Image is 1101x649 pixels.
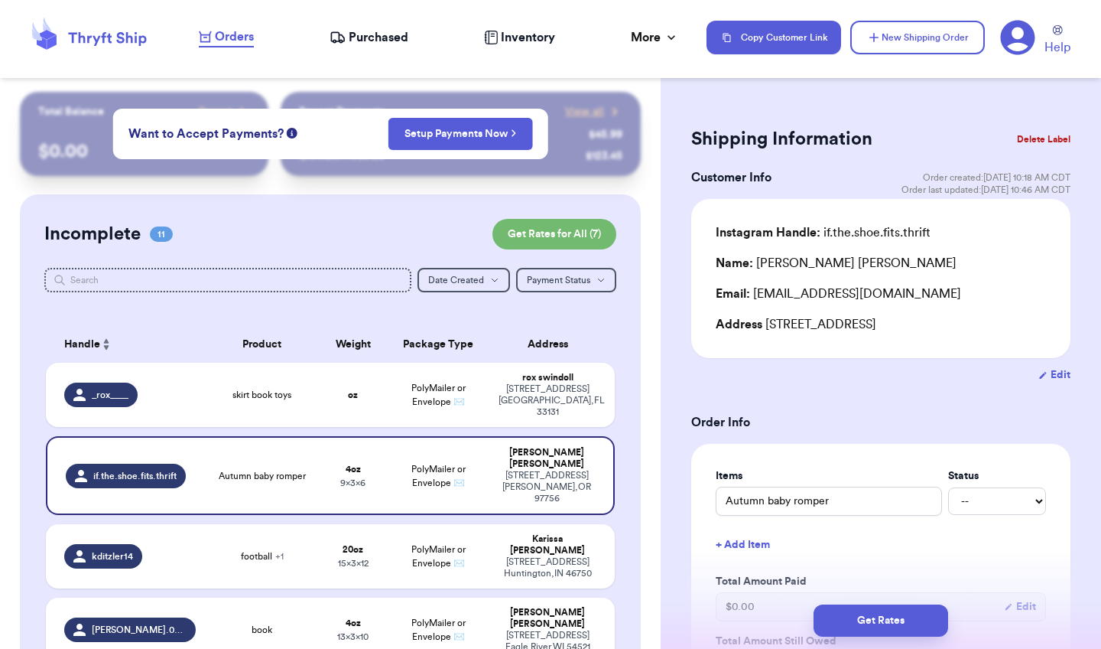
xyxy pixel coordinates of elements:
span: Help [1044,38,1070,57]
span: [PERSON_NAME].0327 [92,624,187,636]
div: [PERSON_NAME] [PERSON_NAME] [716,254,956,272]
button: Sort ascending [100,335,112,354]
div: if.the.shoe.fits.thrift [716,223,930,242]
span: View all [565,104,604,119]
span: Address [716,318,762,331]
label: Items [716,468,942,484]
th: Address [489,326,615,363]
button: Get Rates [814,605,948,637]
div: [EMAIL_ADDRESS][DOMAIN_NAME] [716,285,1046,303]
h2: Incomplete [44,222,141,246]
span: PolyMailer or Envelope ✉️ [411,465,466,488]
th: Weight [319,326,387,363]
span: book [252,624,272,636]
div: $ 45.99 [589,127,622,142]
strong: oz [348,390,358,400]
span: + 1 [275,552,284,561]
span: PolyMailer or Envelope ✉️ [411,545,466,568]
span: kditzler14 [92,550,133,563]
button: Delete Label [1011,122,1077,156]
th: Product [205,326,319,363]
a: View all [565,104,622,119]
span: football [241,550,284,563]
div: Karissa [PERSON_NAME] [499,533,596,556]
span: Inventory [501,28,555,47]
span: Date Created [428,276,484,285]
span: Purchased [349,28,408,47]
span: Payout [199,104,232,119]
div: More [631,28,679,47]
h3: Order Info [691,413,1070,432]
strong: 4 oz [346,465,361,474]
div: [STREET_ADDRESS] [716,315,1046,334]
div: [PERSON_NAME] [PERSON_NAME] [499,607,596,630]
a: Orders [199,28,254,47]
p: Total Balance [38,104,104,119]
button: Get Rates for All (7) [492,219,616,249]
p: $ 0.00 [38,139,250,164]
span: PolyMailer or Envelope ✉️ [411,383,466,406]
a: Setup Payments Now [404,126,517,142]
button: New Shipping Order [850,21,985,54]
span: Name: [716,257,753,269]
span: skirt book toys [232,389,291,401]
h3: Customer Info [691,168,771,187]
a: Inventory [484,28,555,47]
div: [PERSON_NAME] [PERSON_NAME] [499,447,595,470]
h2: Shipping Information [691,127,872,152]
span: Handle [64,337,100,353]
button: Payment Status [516,268,616,292]
div: $ 123.45 [586,148,622,164]
strong: 20 oz [343,545,363,554]
span: 15 x 3 x 12 [338,559,369,568]
div: rox swindoll [499,372,596,383]
div: [STREET_ADDRESS] [GEOGRAPHIC_DATA] , FL 33131 [499,383,596,418]
button: Copy Customer Link [706,21,841,54]
span: Orders [215,28,254,46]
span: PolyMailer or Envelope ✉️ [411,618,466,641]
span: 11 [150,227,173,242]
label: Total Amount Paid [716,574,1046,589]
strong: 4 oz [346,618,361,628]
a: Payout [199,104,250,119]
span: Payment Status [527,276,590,285]
span: Email: [716,288,750,300]
th: Package Type [387,326,489,363]
input: Search [44,268,411,292]
span: _rox____ [92,389,128,401]
a: Purchased [330,28,408,47]
span: 13 x 3 x 10 [337,632,369,641]
button: Edit [1038,367,1070,383]
span: Order last updated: [DATE] 10:46 AM CDT [901,184,1070,196]
span: Order created: [DATE] 10:18 AM CDT [923,171,1070,184]
button: + Add Item [710,528,1052,562]
p: Recent Payments [299,104,384,119]
span: Instagram Handle: [716,227,820,239]
div: [STREET_ADDRESS] [PERSON_NAME] , OR 97756 [499,470,595,504]
span: Want to Accept Payments? [128,125,284,143]
label: Status [948,468,1046,484]
span: if.the.shoe.fits.thrift [93,470,177,482]
a: Help [1044,25,1070,57]
div: [STREET_ADDRESS] Huntington , IN 46750 [499,556,596,579]
button: Date Created [417,268,510,292]
span: Autumn baby romper [219,470,306,482]
button: Setup Payments Now [388,118,533,150]
span: 9 x 3 x 6 [340,478,365,488]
